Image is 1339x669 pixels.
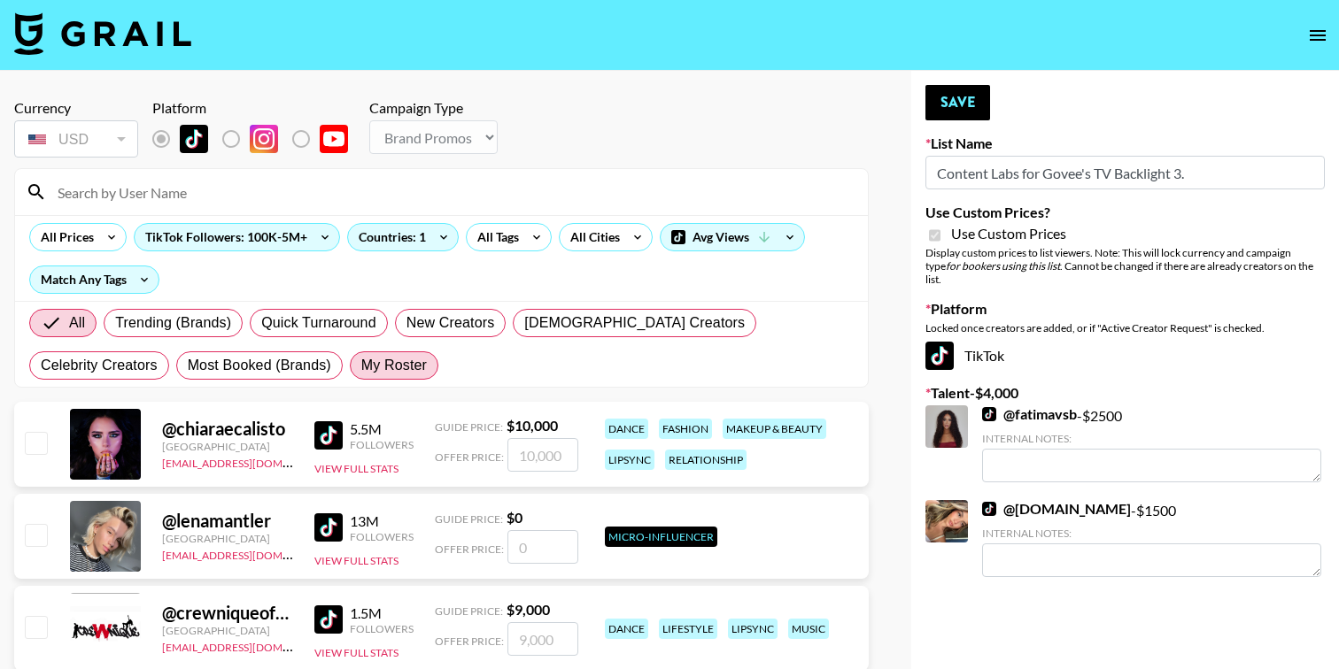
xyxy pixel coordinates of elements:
[162,532,293,545] div: [GEOGRAPHIC_DATA]
[951,225,1066,242] span: Use Custom Prices
[435,604,503,618] span: Guide Price:
[350,604,414,622] div: 1.5M
[261,312,376,334] span: Quick Turnaround
[30,224,97,250] div: All Prices
[152,120,362,158] div: List locked to TikTok.
[314,605,343,634] img: TikTok
[507,530,578,564] input: 0
[982,527,1321,540] div: Internal Notes:
[435,420,503,434] span: Guide Price:
[982,407,996,421] img: TikTok
[982,405,1077,423] a: @fatimavsb
[982,500,1321,577] div: - $ 1500
[659,419,712,439] div: fashion
[788,619,829,639] div: music
[661,224,804,250] div: Avg Views
[320,125,348,153] img: YouTube
[524,312,745,334] span: [DEMOGRAPHIC_DATA] Creators
[925,342,1325,370] div: TikTok
[314,513,343,542] img: TikTok
[925,384,1325,402] label: Talent - $ 4,000
[982,500,1131,518] a: @[DOMAIN_NAME]
[507,601,550,618] strong: $ 9,000
[14,99,138,117] div: Currency
[982,432,1321,445] div: Internal Notes:
[605,419,648,439] div: dance
[188,355,331,376] span: Most Booked (Brands)
[162,545,340,562] a: [EMAIL_ADDRESS][DOMAIN_NAME]
[925,342,954,370] img: TikTok
[162,510,293,532] div: @ lenamantler
[14,117,138,161] div: Currency is locked to USD
[406,312,495,334] span: New Creators
[507,509,522,526] strong: $ 0
[925,85,990,120] button: Save
[435,542,504,556] span: Offer Price:
[162,440,293,453] div: [GEOGRAPHIC_DATA]
[350,530,414,543] div: Followers
[507,438,578,472] input: 10,000
[659,619,717,639] div: lifestyle
[314,646,399,659] button: View Full Stats
[41,355,158,376] span: Celebrity Creators
[435,512,503,526] span: Guide Price:
[982,502,996,516] img: TikTok
[946,259,1060,273] em: for bookers using this list
[925,300,1325,318] label: Platform
[47,178,857,206] input: Search by User Name
[728,619,778,639] div: lipsync
[250,125,278,153] img: Instagram
[152,99,362,117] div: Platform
[665,450,747,470] div: relationship
[162,637,340,654] a: [EMAIL_ADDRESS][DOMAIN_NAME]
[1300,18,1335,53] button: open drawer
[314,462,399,475] button: View Full Stats
[162,453,340,470] a: [EMAIL_ADDRESS][DOMAIN_NAME]
[350,512,414,530] div: 13M
[507,622,578,656] input: 9,000
[69,312,85,334] span: All
[435,450,504,464] span: Offer Price:
[314,554,399,567] button: View Full Stats
[348,224,458,250] div: Countries: 1
[369,99,498,117] div: Campaign Type
[18,124,135,155] div: USD
[925,204,1325,221] label: Use Custom Prices?
[162,624,293,637] div: [GEOGRAPHIC_DATA]
[180,125,208,153] img: TikTok
[30,266,159,293] div: Match Any Tags
[361,355,427,376] span: My Roster
[162,418,293,440] div: @ chiaraecalisto
[162,602,293,624] div: @ crewniqueofficial
[350,438,414,451] div: Followers
[560,224,623,250] div: All Cities
[925,135,1325,152] label: List Name
[115,312,231,334] span: Trending (Brands)
[925,321,1325,334] div: Locked once creators are added, or if "Active Creator Request" is checked.
[467,224,522,250] div: All Tags
[982,405,1321,482] div: - $ 2500
[135,224,339,250] div: TikTok Followers: 100K-5M+
[350,420,414,438] div: 5.5M
[925,246,1325,286] div: Display custom prices to list viewers. Note: This will lock currency and campaign type . Cannot b...
[605,450,654,470] div: lipsync
[350,622,414,635] div: Followers
[605,527,717,547] div: Micro-Influencer
[507,417,558,434] strong: $ 10,000
[14,12,191,55] img: Grail Talent
[314,421,343,450] img: TikTok
[605,619,648,639] div: dance
[435,634,504,648] span: Offer Price:
[723,419,826,439] div: makeup & beauty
